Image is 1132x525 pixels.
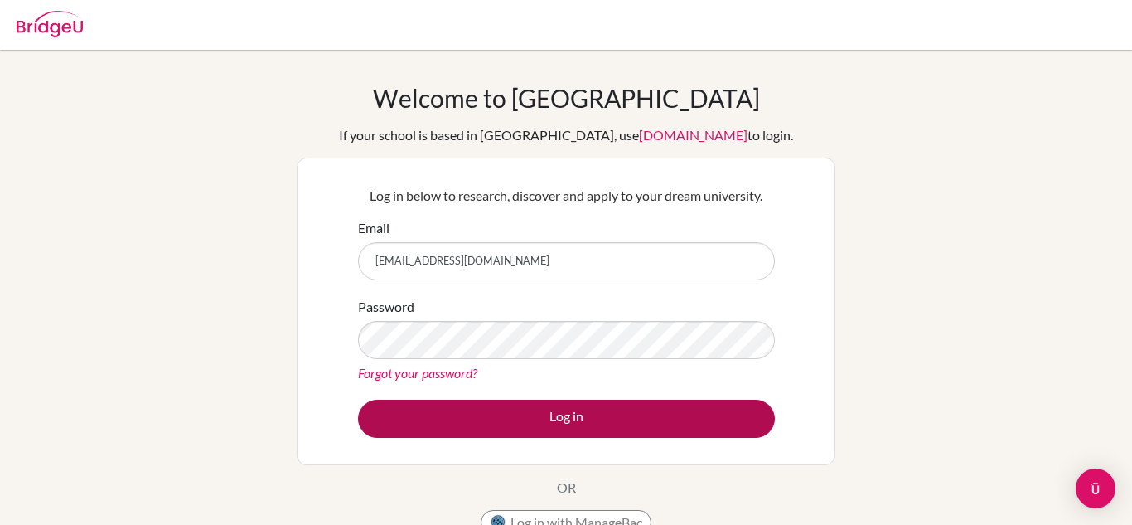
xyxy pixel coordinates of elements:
label: Email [358,218,389,238]
div: If your school is based in [GEOGRAPHIC_DATA], use to login. [339,125,793,145]
div: Open Intercom Messenger [1076,469,1115,508]
p: Log in below to research, discover and apply to your dream university. [358,186,775,206]
h1: Welcome to [GEOGRAPHIC_DATA] [373,83,760,113]
button: Log in [358,400,775,438]
p: OR [557,478,576,498]
label: Password [358,297,414,317]
img: Bridge-U [17,11,83,37]
a: Forgot your password? [358,365,477,381]
a: [DOMAIN_NAME] [639,127,747,143]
